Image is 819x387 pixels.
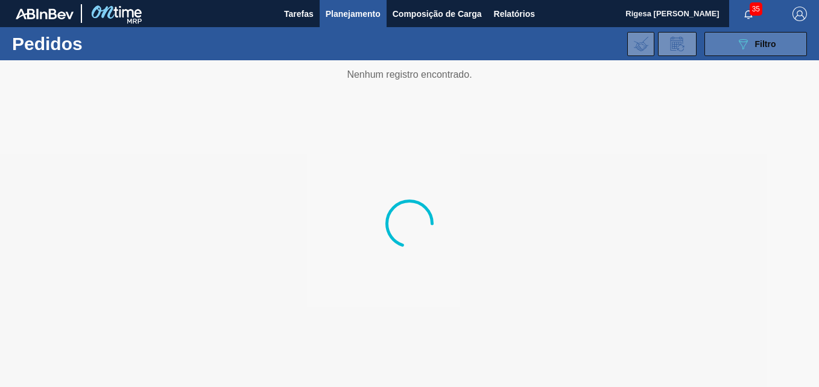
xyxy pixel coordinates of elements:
[792,7,807,21] img: Logout
[627,32,654,56] div: Importar Negociações dos Pedidos
[393,7,482,21] span: Composição de Carga
[704,32,807,56] button: Filtro
[494,7,535,21] span: Relatórios
[750,2,762,16] span: 35
[658,32,697,56] div: Solicitação de Revisão de Pedidos
[729,5,768,22] button: Notificações
[12,37,181,51] h1: Pedidos
[284,7,314,21] span: Tarefas
[326,7,381,21] span: Planejamento
[16,8,74,19] img: TNhmsLtSVTkK8tSr43FrP2fwEKptu5GPRR3wAAAABJRU5ErkJggg==
[755,39,776,49] span: Filtro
